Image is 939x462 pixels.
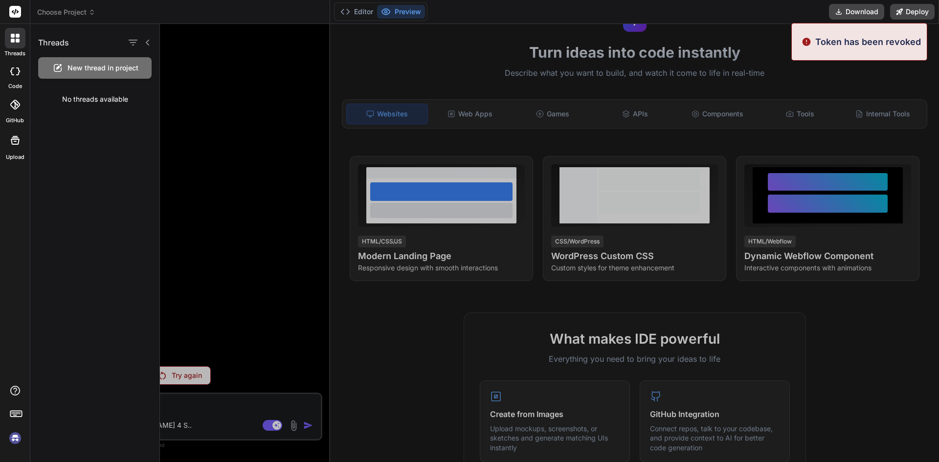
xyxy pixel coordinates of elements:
button: Editor [336,5,377,19]
h1: Threads [38,37,69,48]
img: alert [802,35,811,48]
img: signin [7,430,23,446]
label: threads [4,49,25,58]
div: No threads available [30,87,159,112]
p: Token has been revoked [815,35,921,48]
span: Choose Project [37,7,95,17]
label: Upload [6,153,24,161]
label: code [8,82,22,90]
span: New thread in project [67,63,138,73]
label: GitHub [6,116,24,125]
button: Deploy [890,4,935,20]
button: Download [829,4,884,20]
button: Preview [377,5,425,19]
